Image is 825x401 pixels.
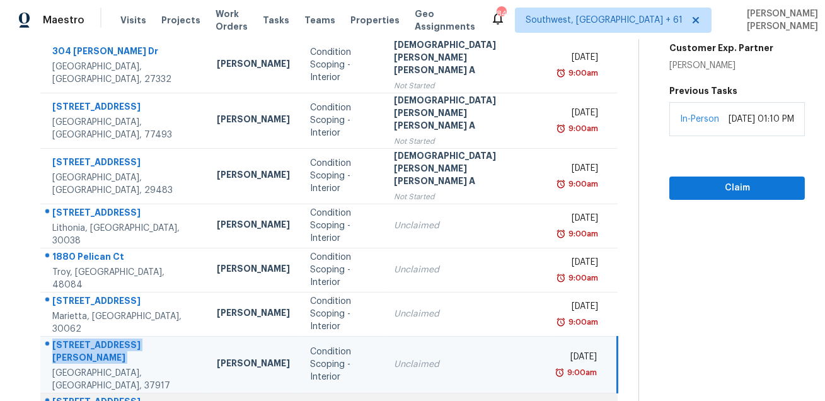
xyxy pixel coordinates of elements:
div: [GEOGRAPHIC_DATA], [GEOGRAPHIC_DATA], 77493 [52,116,197,141]
div: Not Started [394,190,542,203]
div: [GEOGRAPHIC_DATA], [GEOGRAPHIC_DATA], 29483 [52,171,197,197]
div: [DATE] [562,256,598,272]
span: Geo Assignments [415,8,475,33]
span: Projects [161,14,200,26]
div: [DEMOGRAPHIC_DATA][PERSON_NAME] [PERSON_NAME] A [394,149,542,190]
div: [DATE] [562,212,598,228]
div: [PERSON_NAME] [217,306,291,322]
div: [GEOGRAPHIC_DATA], [GEOGRAPHIC_DATA], 37917 [52,367,197,392]
div: 1880 Pelican Ct [52,250,197,266]
div: [STREET_ADDRESS] [52,206,197,222]
span: Properties [350,14,400,26]
div: Unclaimed [394,219,542,232]
span: Maestro [43,14,84,26]
div: [PERSON_NAME] [217,57,291,73]
span: Southwest, [GEOGRAPHIC_DATA] + 61 [526,14,683,26]
div: Unclaimed [394,264,542,276]
div: [DEMOGRAPHIC_DATA][PERSON_NAME] [PERSON_NAME] A [394,38,542,79]
img: Overdue Alarm Icon [556,122,566,135]
div: Not Started [394,135,542,148]
div: Unclaimed [394,358,542,371]
div: Condition Scoping - Interior [311,207,374,245]
div: [STREET_ADDRESS] [52,294,197,310]
span: Visits [120,14,146,26]
div: [DATE] [562,351,597,366]
div: 9:00am [566,67,598,79]
div: [GEOGRAPHIC_DATA], [GEOGRAPHIC_DATA], 27332 [52,61,197,86]
div: [DATE] [562,162,598,178]
span: Work Orders [216,8,248,33]
span: Teams [304,14,335,26]
div: Condition Scoping - Interior [311,346,374,383]
div: 9:00am [566,228,598,240]
span: Claim [679,180,795,196]
button: Claim [669,177,805,200]
img: Overdue Alarm Icon [556,272,566,284]
div: Condition Scoping - Interior [311,157,374,195]
div: [PERSON_NAME] [217,218,291,234]
img: Overdue Alarm Icon [556,316,566,328]
div: 841 [497,8,505,20]
div: Not Started [394,79,542,92]
div: Unclaimed [394,308,542,320]
div: 304 [PERSON_NAME] Dr [52,45,197,61]
div: [PERSON_NAME] [217,168,291,184]
div: Condition Scoping - Interior [311,251,374,289]
img: Overdue Alarm Icon [556,228,566,240]
div: [STREET_ADDRESS] [52,100,197,116]
img: Overdue Alarm Icon [556,67,566,79]
div: 9:00am [565,366,597,379]
div: Condition Scoping - Interior [311,102,374,139]
div: [DEMOGRAPHIC_DATA][PERSON_NAME] [PERSON_NAME] A [394,94,542,135]
div: [DATE] [562,51,598,67]
img: Overdue Alarm Icon [556,178,566,190]
div: [PERSON_NAME] [669,59,773,72]
div: 9:00am [566,178,598,190]
div: Condition Scoping - Interior [311,295,374,333]
div: 9:00am [566,316,598,328]
h5: Previous Tasks [669,84,805,97]
div: [DATE] [562,107,598,122]
div: [STREET_ADDRESS][PERSON_NAME] [52,339,197,367]
div: [DATE] 01:10 PM [729,113,794,125]
div: [PERSON_NAME] [217,357,291,373]
div: [DATE] [562,300,598,316]
div: Condition Scoping - Interior [311,46,374,84]
img: Overdue Alarm Icon [555,366,565,379]
div: 9:00am [566,272,598,284]
a: In-Person [680,115,719,124]
div: [PERSON_NAME] [217,262,291,278]
div: 9:00am [566,122,598,135]
div: [STREET_ADDRESS] [52,156,197,171]
div: Marietta, [GEOGRAPHIC_DATA], 30062 [52,310,197,335]
div: [PERSON_NAME] [217,113,291,129]
div: Troy, [GEOGRAPHIC_DATA], 48084 [52,266,197,291]
span: [PERSON_NAME] [PERSON_NAME] [742,8,818,33]
span: Tasks [263,16,289,25]
h5: Customer Exp. Partner [669,42,773,54]
div: Lithonia, [GEOGRAPHIC_DATA], 30038 [52,222,197,247]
